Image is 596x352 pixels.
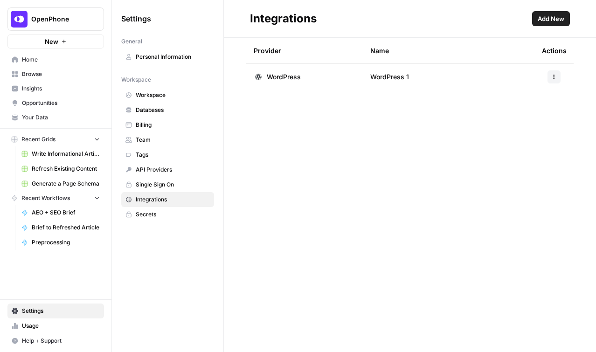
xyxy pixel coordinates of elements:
[121,103,214,117] a: Databases
[22,70,100,78] span: Browse
[136,166,210,174] span: API Providers
[7,35,104,48] button: New
[542,38,567,63] div: Actions
[7,191,104,205] button: Recent Workflows
[136,121,210,129] span: Billing
[22,113,100,122] span: Your Data
[370,72,409,82] span: WordPress 1
[7,52,104,67] a: Home
[121,49,214,64] a: Personal Information
[7,96,104,110] a: Opportunities
[121,13,151,24] span: Settings
[7,81,104,96] a: Insights
[532,11,570,26] button: Add New
[136,91,210,99] span: Workspace
[121,177,214,192] a: Single Sign On
[22,337,100,345] span: Help + Support
[7,304,104,318] a: Settings
[17,235,104,250] a: Preprocessing
[22,99,100,107] span: Opportunities
[136,180,210,189] span: Single Sign On
[17,176,104,191] a: Generate a Page Schema
[136,195,210,204] span: Integrations
[7,333,104,348] button: Help + Support
[32,179,100,188] span: Generate a Page Schema
[11,11,28,28] img: OpenPhone Logo
[121,76,151,84] span: Workspace
[254,38,281,63] div: Provider
[32,238,100,247] span: Preprocessing
[22,322,100,330] span: Usage
[121,162,214,177] a: API Providers
[7,7,104,31] button: Workspace: OpenPhone
[136,136,210,144] span: Team
[32,165,100,173] span: Refresh Existing Content
[121,37,142,46] span: General
[7,132,104,146] button: Recent Grids
[31,14,88,24] span: OpenPhone
[121,147,214,162] a: Tags
[22,55,100,64] span: Home
[32,223,100,232] span: Brief to Refreshed Article
[370,38,527,63] div: Name
[250,11,317,26] div: Integrations
[136,106,210,114] span: Databases
[17,146,104,161] a: Write Informational Article
[121,132,214,147] a: Team
[538,14,564,23] span: Add New
[7,67,104,82] a: Browse
[121,192,214,207] a: Integrations
[45,37,58,46] span: New
[32,150,100,158] span: Write Informational Article
[22,307,100,315] span: Settings
[136,210,210,219] span: Secrets
[7,110,104,125] a: Your Data
[22,84,100,93] span: Insights
[17,205,104,220] a: AEO + SEO Brief
[136,53,210,61] span: Personal Information
[32,208,100,217] span: AEO + SEO Brief
[121,88,214,103] a: Workspace
[121,207,214,222] a: Secrets
[136,151,210,159] span: Tags
[7,318,104,333] a: Usage
[254,72,263,82] img: WordPress
[17,220,104,235] a: Brief to Refreshed Article
[267,72,301,82] span: WordPress
[21,194,70,202] span: Recent Workflows
[17,161,104,176] a: Refresh Existing Content
[21,135,55,144] span: Recent Grids
[121,117,214,132] a: Billing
